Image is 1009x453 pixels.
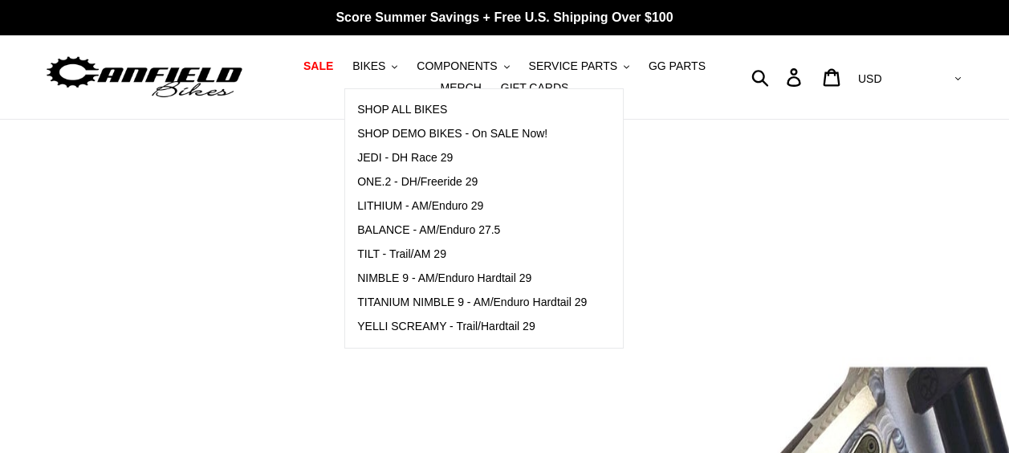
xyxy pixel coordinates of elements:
span: SHOP ALL BIKES [357,103,447,116]
button: COMPONENTS [409,55,517,77]
a: ONE.2 - DH/Freeride 29 [345,170,599,194]
a: YELLI SCREAMY - Trail/Hardtail 29 [345,315,599,339]
a: GIFT CARDS [493,77,577,99]
span: GG PARTS [649,59,706,73]
span: COMPONENTS [417,59,497,73]
span: GIFT CARDS [501,81,569,95]
a: SHOP DEMO BIKES - On SALE Now! [345,122,599,146]
span: BIKES [352,59,385,73]
span: LITHIUM - AM/Enduro 29 [357,199,483,213]
a: LITHIUM - AM/Enduro 29 [345,194,599,218]
span: SERVICE PARTS [529,59,617,73]
a: JEDI - DH Race 29 [345,146,599,170]
span: BALANCE - AM/Enduro 27.5 [357,223,500,237]
span: TILT - Trail/AM 29 [357,247,446,261]
span: SALE [303,59,333,73]
span: YELLI SCREAMY - Trail/Hardtail 29 [357,320,535,333]
a: NIMBLE 9 - AM/Enduro Hardtail 29 [345,267,599,291]
span: NIMBLE 9 - AM/Enduro Hardtail 29 [357,271,531,285]
button: BIKES [344,55,405,77]
a: SHOP ALL BIKES [345,98,599,122]
a: TITANIUM NIMBLE 9 - AM/Enduro Hardtail 29 [345,291,599,315]
span: ONE.2 - DH/Freeride 29 [357,175,478,189]
span: SHOP DEMO BIKES - On SALE Now! [357,127,547,141]
span: MERCH [441,81,482,95]
a: GG PARTS [641,55,714,77]
button: SERVICE PARTS [521,55,637,77]
a: SALE [295,55,341,77]
a: BALANCE - AM/Enduro 27.5 [345,218,599,243]
img: Canfield Bikes [44,52,245,103]
a: MERCH [433,77,490,99]
a: TILT - Trail/AM 29 [345,243,599,267]
span: JEDI - DH Race 29 [357,151,453,165]
span: TITANIUM NIMBLE 9 - AM/Enduro Hardtail 29 [357,296,587,309]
